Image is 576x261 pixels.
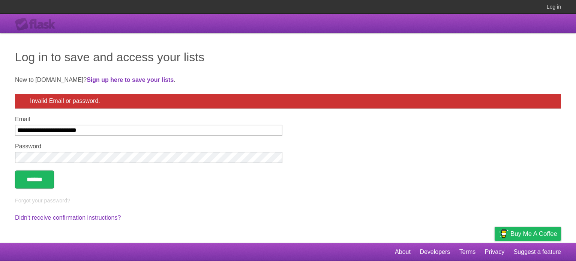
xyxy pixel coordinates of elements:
a: Privacy [485,245,504,259]
a: Terms [459,245,476,259]
h1: Log in to save and access your lists [15,48,561,66]
label: Email [15,116,282,123]
a: About [395,245,411,259]
div: Invalid Email or password. [15,94,561,109]
a: Forgot your password? [15,198,70,204]
div: Flask [15,18,60,31]
a: Suggest a feature [514,245,561,259]
a: Sign up here to save your lists [87,77,174,83]
a: Developers [420,245,450,259]
img: Buy me a coffee [498,227,508,240]
label: Password [15,143,282,150]
a: Didn't receive confirmation instructions? [15,214,121,221]
span: Buy me a coffee [510,227,557,240]
a: Buy me a coffee [495,227,561,241]
p: New to [DOMAIN_NAME]? . [15,75,561,84]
